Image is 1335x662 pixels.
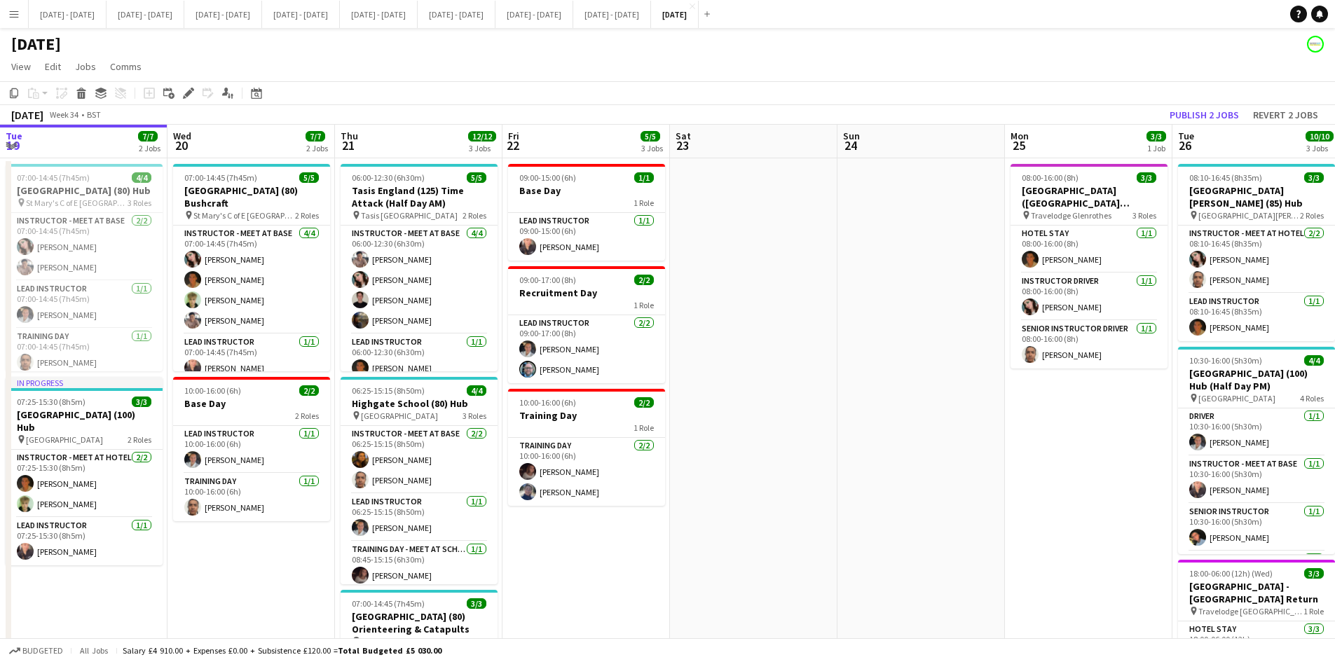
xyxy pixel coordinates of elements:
span: Sun [843,130,860,142]
app-job-card: In progress07:25-15:30 (8h5m)3/3[GEOGRAPHIC_DATA] (100) Hub [GEOGRAPHIC_DATA]2 RolesInstructor - ... [6,377,163,565]
app-card-role: Lead Instructor1/107:25-15:30 (8h5m)[PERSON_NAME] [6,518,163,565]
span: 7/7 [138,131,158,142]
span: 3/3 [467,598,486,609]
span: 10:00-16:00 (6h) [184,385,241,396]
app-job-card: 09:00-15:00 (6h)1/1Base Day1 RoleLead Instructor1/109:00-15:00 (6h)[PERSON_NAME] [508,164,665,261]
span: 3/3 [1146,131,1166,142]
div: In progress [6,377,163,388]
span: 09:00-15:00 (6h) [519,172,576,183]
h3: [GEOGRAPHIC_DATA] (100) Hub [6,408,163,434]
button: [DATE] [651,1,699,28]
span: Comms [110,60,142,73]
h3: [GEOGRAPHIC_DATA] (80) Hub [6,184,163,197]
h3: Highgate School (80) Hub [341,397,498,410]
span: Jobs [75,60,96,73]
button: Publish 2 jobs [1164,106,1245,124]
div: 07:00-14:45 (7h45m)4/4[GEOGRAPHIC_DATA] (80) Hub St Mary's C of E [GEOGRAPHIC_DATA]3 RolesInstruc... [6,164,163,371]
span: Thu [341,130,358,142]
button: [DATE] - [DATE] [573,1,651,28]
span: 2 Roles [295,210,319,221]
span: Mon [1011,130,1029,142]
div: 3 Jobs [469,143,495,153]
span: [GEOGRAPHIC_DATA][PERSON_NAME] [1198,210,1300,221]
app-card-role: Hotel Stay1/108:00-16:00 (8h)[PERSON_NAME] [1011,226,1168,273]
h3: Tasis England (125) Time Attack (Half Day AM) [341,184,498,209]
app-card-role: Training Day1/110:00-16:00 (6h)[PERSON_NAME] [173,474,330,521]
span: All jobs [77,645,111,656]
div: 2 Jobs [306,143,328,153]
span: 4 Roles [1300,393,1324,404]
app-card-role: Lead Instructor1/106:00-12:30 (6h30m)[PERSON_NAME] [341,334,498,382]
app-card-role: Training Day2/210:00-16:00 (6h)[PERSON_NAME][PERSON_NAME] [508,438,665,506]
span: Budgeted [22,646,63,656]
span: 4/4 [467,385,486,396]
h3: Recruitment Day [508,287,665,299]
div: 1 Job [1147,143,1165,153]
span: 1 Role [634,422,654,433]
span: 5/5 [641,131,660,142]
app-card-role: Driver1/110:30-16:00 (5h30m)[PERSON_NAME] [1178,408,1335,456]
span: 4/4 [132,172,151,183]
span: St Mary's C of E [GEOGRAPHIC_DATA] [26,198,128,208]
span: 3 Roles [128,198,151,208]
span: 2 Roles [128,434,151,445]
app-user-avatar: Programmes & Operations [1307,36,1324,53]
span: Edit [45,60,61,73]
span: Wed [173,130,191,142]
span: 1 Role [1303,606,1324,616]
span: 26 [1176,137,1194,153]
app-card-role: Senior Instructor Driver1/108:00-16:00 (8h)[PERSON_NAME] [1011,321,1168,368]
span: 10:00-16:00 (6h) [519,397,576,408]
button: Revert 2 jobs [1247,106,1324,124]
button: [DATE] - [DATE] [262,1,340,28]
span: 2 Roles [295,411,319,421]
span: 07:00-14:45 (7h45m) [352,598,425,609]
span: Week 34 [46,109,81,120]
div: 10:30-16:00 (5h30m)4/4[GEOGRAPHIC_DATA] (100) Hub (Half Day PM) [GEOGRAPHIC_DATA]4 RolesDriver1/1... [1178,347,1335,554]
button: [DATE] - [DATE] [107,1,184,28]
span: 4/4 [1304,355,1324,366]
span: 09:00-17:00 (8h) [519,275,576,285]
app-card-role: Lead Instructor2/209:00-17:00 (8h)[PERSON_NAME][PERSON_NAME] [508,315,665,383]
span: [GEOGRAPHIC_DATA] [361,411,438,421]
app-card-role: Lead Instructor1/1 [1178,551,1335,599]
app-job-card: 09:00-17:00 (8h)2/2Recruitment Day1 RoleLead Instructor2/209:00-17:00 (8h)[PERSON_NAME][PERSON_NAME] [508,266,665,383]
span: 08:00-16:00 (8h) [1022,172,1079,183]
span: 3/3 [1304,172,1324,183]
h3: Base Day [173,397,330,410]
app-card-role: Lead Instructor1/109:00-15:00 (6h)[PERSON_NAME] [508,213,665,261]
span: [GEOGRAPHIC_DATA] [1198,393,1275,404]
span: 1 Role [634,300,654,310]
span: 1/1 [634,172,654,183]
button: [DATE] - [DATE] [184,1,262,28]
span: 25 [1008,137,1029,153]
h3: [GEOGRAPHIC_DATA] (80) Bushcraft [173,184,330,209]
span: 3 Roles [463,411,486,421]
app-card-role: Instructor Driver1/108:00-16:00 (8h)[PERSON_NAME] [1011,273,1168,321]
app-card-role: Training Day - Meet at School1/108:45-15:15 (6h30m)[PERSON_NAME] [341,542,498,589]
span: 08:10-16:45 (8h35m) [1189,172,1262,183]
span: 2/2 [299,385,319,396]
app-job-card: 06:00-12:30 (6h30m)5/5Tasis England (125) Time Attack (Half Day AM) Tasis [GEOGRAPHIC_DATA]2 Role... [341,164,498,371]
div: 06:25-15:15 (8h50m)4/4Highgate School (80) Hub [GEOGRAPHIC_DATA]3 RolesInstructor - Meet at Base2... [341,377,498,584]
a: Comms [104,57,147,76]
app-card-role: Instructor - Meet at Hotel2/207:25-15:30 (8h5m)[PERSON_NAME][PERSON_NAME] [6,450,163,518]
span: 10:30-16:00 (5h30m) [1189,355,1262,366]
span: 3/3 [1304,568,1324,579]
span: Sat [676,130,691,142]
app-job-card: 07:00-14:45 (7h45m)5/5[GEOGRAPHIC_DATA] (80) Bushcraft St Mary's C of E [GEOGRAPHIC_DATA]2 RolesI... [173,164,330,371]
app-job-card: 10:00-16:00 (6h)2/2Training Day1 RoleTraining Day2/210:00-16:00 (6h)[PERSON_NAME][PERSON_NAME] [508,389,665,506]
span: 2/2 [634,275,654,285]
span: View [11,60,31,73]
span: 20 [171,137,191,153]
span: 3/3 [132,396,151,407]
span: St Mary's C of E [GEOGRAPHIC_DATA] [193,210,295,221]
span: 12/12 [468,131,496,142]
span: 06:25-15:15 (8h50m) [352,385,425,396]
app-card-role: Lead Instructor1/108:10-16:45 (8h35m)[PERSON_NAME] [1178,294,1335,341]
div: BST [87,109,101,120]
span: 18:00-06:00 (12h) (Wed) [1189,568,1273,579]
span: 2 Roles [463,636,486,647]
